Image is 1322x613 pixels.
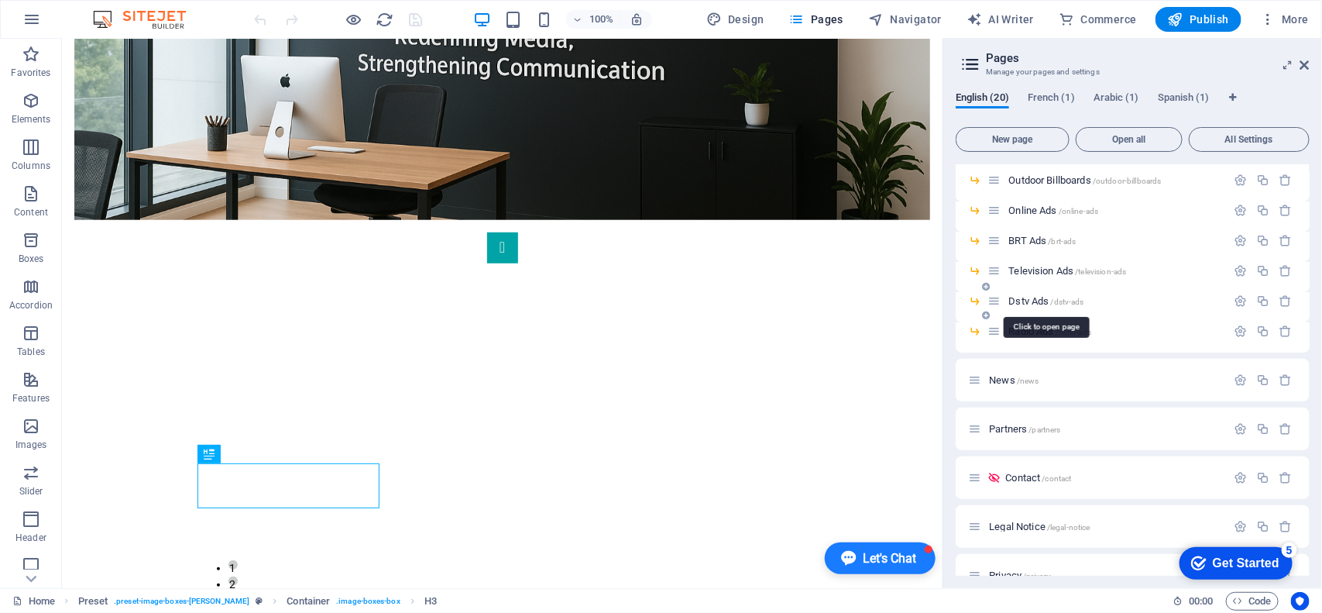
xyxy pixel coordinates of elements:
div: Partners/partners [984,424,1226,434]
button: Open all [1076,127,1183,152]
div: Settings [1234,374,1247,387]
span: AI Writer [967,12,1034,27]
span: Click to select. Double-click to edit [424,592,437,611]
div: Online Ads/online-ads [1004,205,1226,215]
div: Duplicate [1256,234,1269,247]
span: Design [706,12,764,27]
span: /online-ads [1059,207,1099,215]
div: Get Started [42,17,108,31]
span: . image-boxes-box [336,592,400,611]
button: New page [956,127,1070,152]
span: /brt-ads [1048,237,1076,246]
p: Boxes [19,253,44,265]
span: /radio-ads [1056,328,1091,336]
div: Settings [1234,204,1247,217]
button: More [1254,7,1315,32]
i: On resize automatically adjust zoom level to fit chosen device. [630,12,644,26]
div: Remove [1279,174,1293,187]
div: Settings [1234,234,1247,247]
span: /outdoor-billboards [1093,177,1162,185]
span: Click to select. Double-click to edit [78,592,108,611]
div: Remove [1279,294,1293,308]
p: Images [15,439,47,451]
div: Dstv Ads/dstv-ads [1004,296,1226,306]
div: Duplicate [1256,204,1269,217]
button: 2 [167,538,176,547]
span: 00 00 [1189,592,1213,611]
div: Duplicate [1256,374,1269,387]
button: Navigator [862,7,948,32]
p: Content [14,206,48,219]
span: Click to select. Double-click to edit [287,592,330,611]
span: Open all [1083,135,1176,144]
p: Tables [17,346,45,358]
h6: 100% [589,10,614,29]
p: Header [15,532,46,544]
span: /privacy [1023,572,1051,580]
span: Dstv Ads [1008,295,1083,307]
div: News/news [984,375,1226,385]
span: English (20) [956,88,1009,110]
span: Spanish (1) [1158,88,1210,110]
div: BRT Ads/brt-ads [1004,236,1226,246]
i: This element is a customizable preset [256,597,263,605]
button: Pages [783,7,850,32]
div: Duplicate [1256,471,1269,484]
button: Usercentrics [1291,592,1310,611]
span: /television-ads [1075,267,1126,276]
div: Radio Ads/radio-ads [1004,326,1226,336]
button: reload [376,10,394,29]
span: Click to open page [989,423,1060,435]
div: Settings [1234,520,1247,533]
div: Settings [1234,471,1247,484]
button: Code [1226,592,1279,611]
div: Remove [1279,264,1293,277]
span: Click to open page [1008,174,1161,186]
span: More [1260,12,1309,27]
span: All Settings [1196,135,1303,144]
p: Accordion [9,299,53,312]
button: Publish [1155,7,1241,32]
div: Privacy/privacy [984,570,1226,580]
div: Duplicate [1256,264,1269,277]
div: Outdoor Billboards/outdoor-billboards [1004,175,1226,185]
span: Click to open page [989,570,1051,581]
div: Settings [1234,174,1247,187]
div: 5 [111,3,126,19]
p: Columns [12,160,50,172]
span: Navigator [868,12,942,27]
button: Click here to leave preview mode and continue editing [345,10,363,29]
span: Pages [789,12,843,27]
span: Publish [1168,12,1229,27]
span: Click to open page [1008,205,1098,216]
div: Settings [1234,294,1247,308]
span: . preset-image-boxes-[PERSON_NAME] [114,592,249,611]
div: Language Tabs [956,91,1310,121]
button: Let's Chat [763,504,874,536]
div: Remove [1279,374,1293,387]
h6: Session time [1173,592,1214,611]
button: AI Writer [960,7,1040,32]
div: Design (Ctrl+Alt+Y) [700,7,771,32]
div: Duplicate [1256,422,1269,436]
p: Elements [12,113,51,126]
i: Reload page [376,11,394,29]
div: Remove [1279,325,1293,338]
span: Code [1233,592,1272,611]
div: Duplicate [1256,294,1269,308]
h3: Manage your pages and settings [986,65,1279,79]
div: Remove [1279,234,1293,247]
div: Duplicate [1256,520,1269,533]
span: Click to open page [989,521,1090,532]
p: Slider [19,485,43,498]
span: Click to open page [1008,235,1076,246]
div: Remove [1279,204,1293,217]
span: Radio Ads [1008,325,1091,337]
a: Click to cancel selection. Double-click to open Pages [12,592,55,611]
span: Commerce [1059,12,1137,27]
h2: Pages [986,51,1310,65]
span: /legal-notice [1047,523,1090,532]
button: 100% [566,10,621,29]
span: Click to open page [989,374,1039,386]
div: Remove [1279,520,1293,533]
